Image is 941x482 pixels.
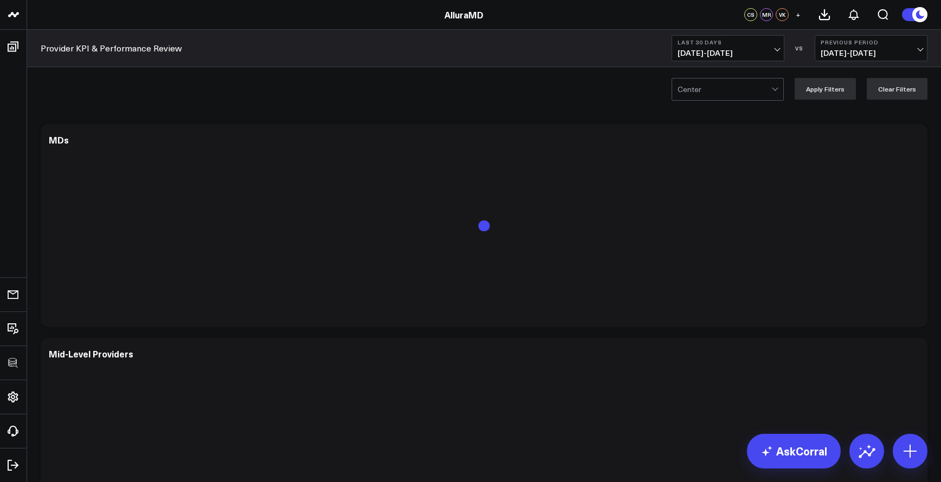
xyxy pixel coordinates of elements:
span: [DATE] - [DATE] [821,49,921,57]
b: Previous Period [821,39,921,45]
button: Clear Filters [867,78,927,100]
div: MR [760,8,773,21]
button: Last 30 Days[DATE]-[DATE] [672,35,784,61]
button: Previous Period[DATE]-[DATE] [815,35,927,61]
div: VK [776,8,789,21]
button: + [791,8,804,21]
a: Provider KPI & Performance Review [41,42,182,54]
button: Apply Filters [795,78,856,100]
b: Last 30 Days [678,39,778,45]
span: + [796,11,801,18]
div: MDs [49,134,69,146]
a: AlluraMD [444,9,484,21]
div: Mid-Level Providers [49,348,133,360]
div: CS [744,8,757,21]
a: AskCorral [747,434,841,468]
span: [DATE] - [DATE] [678,49,778,57]
div: VS [790,45,809,51]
